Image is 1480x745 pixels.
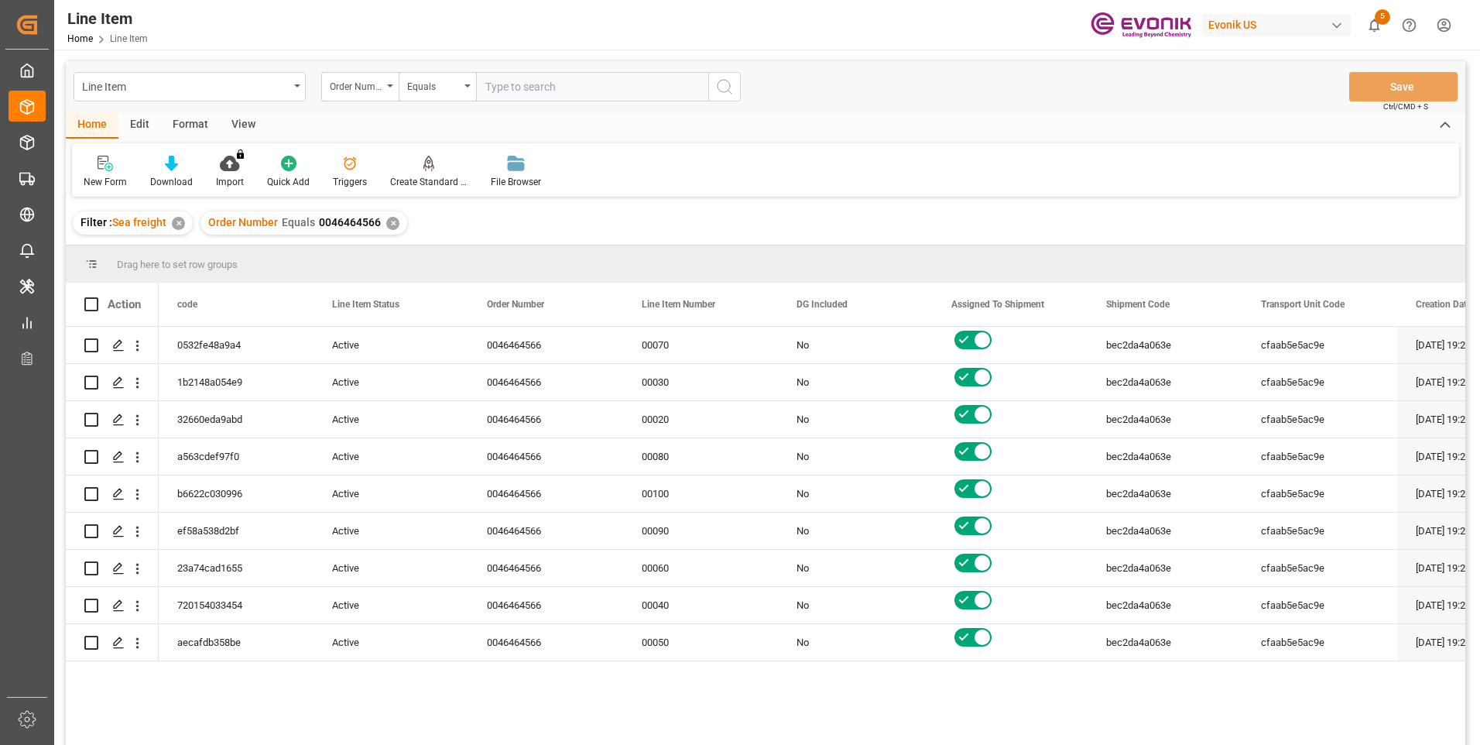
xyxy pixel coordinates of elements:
[159,364,313,400] div: 1b2148a054e9
[623,401,778,438] div: 00020
[468,624,623,661] div: 0046464566
[951,299,1044,310] span: Assigned To Shipment
[332,365,450,400] div: Active
[172,217,185,230] div: ✕
[1088,624,1242,661] div: bec2da4a063e
[1088,513,1242,549] div: bec2da4a063e
[797,328,914,363] div: No
[1416,299,1471,310] span: Creation Date
[468,587,623,623] div: 0046464566
[1202,10,1357,39] button: Evonik US
[623,587,778,623] div: 00040
[332,513,450,549] div: Active
[1088,401,1242,438] div: bec2da4a063e
[118,112,161,139] div: Edit
[1091,12,1191,39] img: Evonik-brand-mark-Deep-Purple-RGB.jpeg_1700498283.jpeg
[1349,72,1458,101] button: Save
[66,513,159,550] div: Press SPACE to select this row.
[1242,624,1397,661] div: cfaab5e5ac9e
[797,439,914,475] div: No
[66,624,159,661] div: Press SPACE to select this row.
[1242,327,1397,363] div: cfaab5e5ac9e
[468,475,623,512] div: 0046464566
[476,72,708,101] input: Type to search
[161,112,220,139] div: Format
[797,365,914,400] div: No
[797,588,914,623] div: No
[399,72,476,101] button: open menu
[623,438,778,475] div: 00080
[332,299,399,310] span: Line Item Status
[797,625,914,661] div: No
[1261,299,1345,310] span: Transport Unit Code
[468,550,623,586] div: 0046464566
[1088,550,1242,586] div: bec2da4a063e
[66,327,159,364] div: Press SPACE to select this row.
[468,513,623,549] div: 0046464566
[267,175,310,189] div: Quick Add
[1242,587,1397,623] div: cfaab5e5ac9e
[159,327,313,363] div: 0532fe48a9a4
[491,175,541,189] div: File Browser
[1088,364,1242,400] div: bec2da4a063e
[623,327,778,363] div: 00070
[623,550,778,586] div: 00060
[330,76,382,94] div: Order Number
[1088,438,1242,475] div: bec2da4a063e
[82,76,289,95] div: Line Item
[159,438,313,475] div: a563cdef97f0
[708,72,741,101] button: search button
[642,299,715,310] span: Line Item Number
[112,216,166,228] span: Sea freight
[159,550,313,586] div: 23a74cad1655
[332,476,450,512] div: Active
[84,175,127,189] div: New Form
[1242,513,1397,549] div: cfaab5e5ac9e
[797,513,914,549] div: No
[159,475,313,512] div: b6622c030996
[117,259,238,270] span: Drag here to set row groups
[67,7,148,30] div: Line Item
[1088,327,1242,363] div: bec2da4a063e
[1357,8,1392,43] button: show 5 new notifications
[797,299,848,310] span: DG Included
[332,625,450,661] div: Active
[1242,475,1397,512] div: cfaab5e5ac9e
[1088,587,1242,623] div: bec2da4a063e
[407,76,460,94] div: Equals
[321,72,399,101] button: open menu
[66,112,118,139] div: Home
[1242,401,1397,438] div: cfaab5e5ac9e
[1242,364,1397,400] div: cfaab5e5ac9e
[282,216,315,228] span: Equals
[1202,14,1351,36] div: Evonik US
[220,112,267,139] div: View
[1088,475,1242,512] div: bec2da4a063e
[159,587,313,623] div: 720154033454
[66,475,159,513] div: Press SPACE to select this row.
[150,175,193,189] div: Download
[1106,299,1170,310] span: Shipment Code
[108,297,141,311] div: Action
[468,401,623,438] div: 0046464566
[797,402,914,438] div: No
[1383,101,1428,112] span: Ctrl/CMD + S
[468,438,623,475] div: 0046464566
[623,513,778,549] div: 00090
[468,327,623,363] div: 0046464566
[66,550,159,587] div: Press SPACE to select this row.
[319,216,381,228] span: 0046464566
[386,217,399,230] div: ✕
[159,513,313,549] div: ef58a538d2bf
[81,216,112,228] span: Filter :
[797,551,914,586] div: No
[67,33,93,44] a: Home
[487,299,544,310] span: Order Number
[208,216,278,228] span: Order Number
[1242,550,1397,586] div: cfaab5e5ac9e
[623,475,778,512] div: 00100
[1375,9,1390,25] span: 5
[159,401,313,438] div: 32660eda9abd
[332,402,450,438] div: Active
[1242,438,1397,475] div: cfaab5e5ac9e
